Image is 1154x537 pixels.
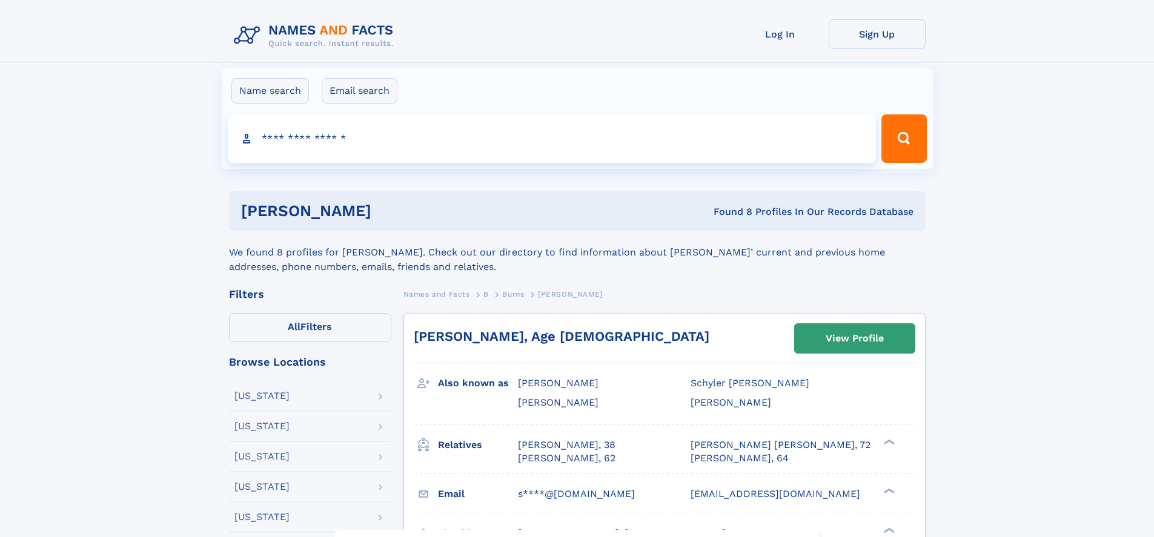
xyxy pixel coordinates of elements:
[234,452,290,461] div: [US_STATE]
[795,324,915,353] a: View Profile
[829,19,926,49] a: Sign Up
[691,397,771,408] span: [PERSON_NAME]
[229,231,926,274] div: We found 8 profiles for [PERSON_NAME]. Check out our directory to find information about [PERSON_...
[691,452,789,465] a: [PERSON_NAME], 64
[518,377,599,389] span: [PERSON_NAME]
[691,377,809,389] span: Schyler [PERSON_NAME]
[826,325,884,352] div: View Profile
[483,286,489,301] a: B
[518,397,599,408] span: [PERSON_NAME]
[229,357,391,367] div: Browse Locations
[229,313,391,342] label: Filters
[881,526,895,534] div: ❯
[234,482,290,492] div: [US_STATE]
[732,19,829,49] a: Log In
[502,286,524,301] a: Burns
[241,203,543,219] h1: [PERSON_NAME]
[438,484,518,504] h3: Email
[288,321,300,332] span: All
[229,19,403,52] img: Logo Names and Facts
[518,452,615,465] a: [PERSON_NAME], 62
[691,438,870,452] a: [PERSON_NAME] [PERSON_NAME], 72
[414,329,709,344] a: [PERSON_NAME], Age [DEMOGRAPHIC_DATA]
[542,205,914,219] div: Found 8 Profiles In Our Records Database
[231,78,309,104] label: Name search
[518,438,615,452] a: [PERSON_NAME], 38
[881,487,895,495] div: ❯
[234,421,290,431] div: [US_STATE]
[234,391,290,401] div: [US_STATE]
[691,488,860,499] span: [EMAIL_ADDRESS][DOMAIN_NAME]
[234,512,290,522] div: [US_STATE]
[881,114,926,163] button: Search Button
[881,438,895,446] div: ❯
[438,435,518,455] h3: Relatives
[228,114,877,163] input: search input
[322,78,397,104] label: Email search
[229,289,391,300] div: Filters
[483,290,489,298] span: B
[538,290,603,298] span: [PERSON_NAME]
[403,286,470,301] a: Names and Facts
[438,373,518,394] h3: Also known as
[502,290,524,298] span: Burns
